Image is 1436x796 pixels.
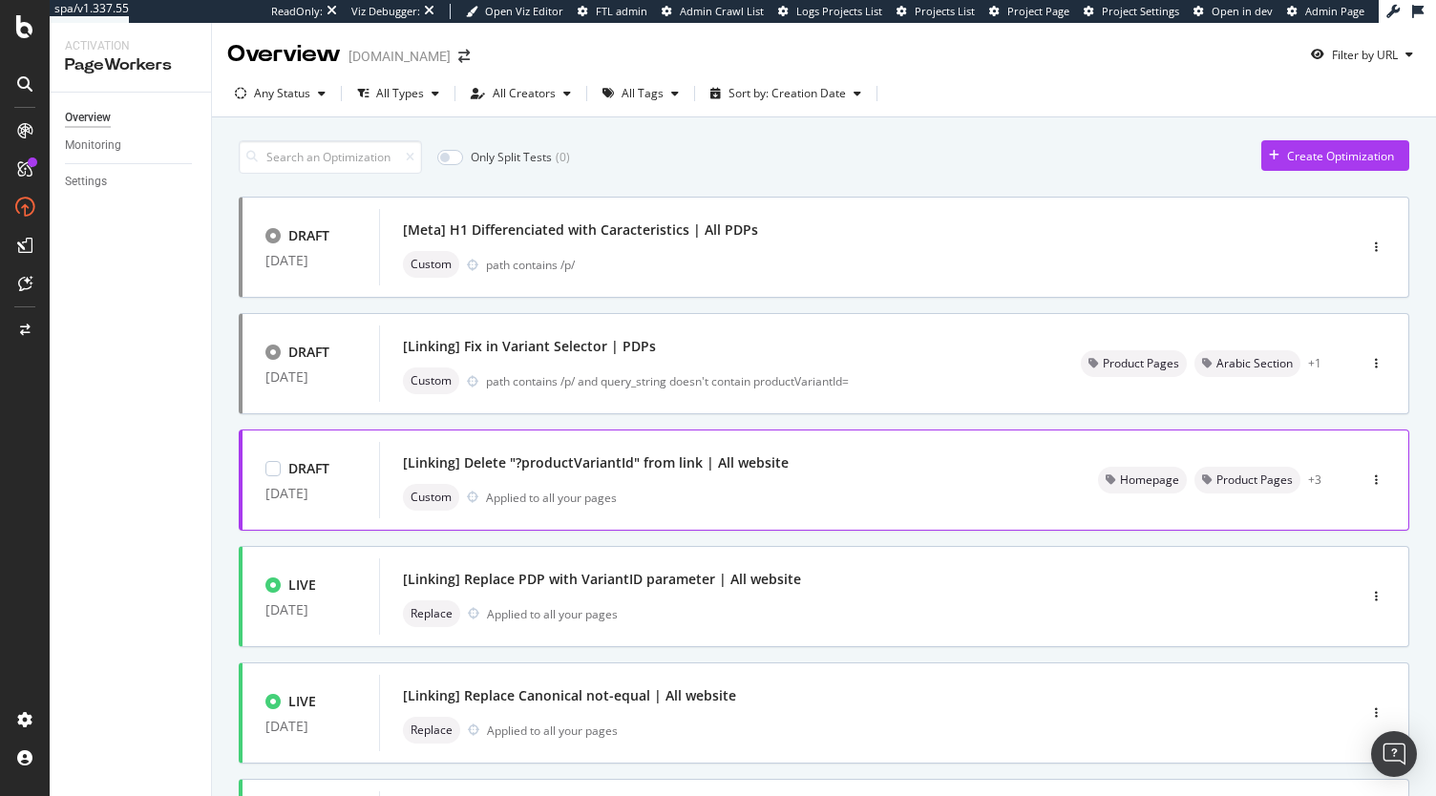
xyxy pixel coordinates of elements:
[227,78,333,109] button: Any Status
[458,50,470,63] div: arrow-right-arrow-left
[486,490,617,506] div: Applied to all your pages
[411,724,453,736] span: Replace
[1216,358,1293,369] span: Arabic Section
[288,576,316,595] div: LIVE
[265,602,356,618] div: [DATE]
[486,257,1276,273] div: path contains /p/
[403,220,758,240] div: [Meta] H1 Differenciated with Caracteristics | All PDPs
[403,686,736,705] div: [Linking] Replace Canonical not-equal | All website
[271,4,323,19] div: ReadOnly:
[403,251,459,278] div: neutral label
[1332,47,1398,63] div: Filter by URL
[403,600,460,627] div: neutral label
[403,453,789,472] div: [Linking] Delete "?productVariantId" from link | All website
[288,226,329,245] div: DRAFT
[254,88,310,99] div: Any Status
[703,78,869,109] button: Sort by: Creation Date
[1194,350,1300,377] div: neutral label
[1212,4,1273,18] span: Open in dev
[65,136,198,156] a: Monitoring
[1007,4,1069,18] span: Project Page
[1194,467,1300,493] div: neutral label
[729,88,846,99] div: Sort by: Creation Date
[403,484,459,511] div: neutral label
[1120,474,1179,486] span: Homepage
[556,149,570,165] div: ( 0 )
[288,459,329,478] div: DRAFT
[1193,4,1273,19] a: Open in dev
[1103,358,1179,369] span: Product Pages
[65,54,196,76] div: PageWorkers
[349,78,447,109] button: All Types
[1287,4,1364,19] a: Admin Page
[1216,474,1293,486] span: Product Pages
[411,608,453,619] span: Replace
[486,373,1035,389] div: path contains /p/ and query_string doesn't contain productVariantId=
[65,38,196,54] div: Activation
[1305,4,1364,18] span: Admin Page
[1287,148,1394,164] div: Create Optimization
[65,108,111,128] div: Overview
[403,570,801,589] div: [Linking] Replace PDP with VariantID parameter | All website
[796,4,882,18] span: Logs Projects List
[578,4,647,19] a: FTL admin
[411,259,452,270] span: Custom
[288,692,316,711] div: LIVE
[897,4,975,19] a: Projects List
[471,149,552,165] div: Only Split Tests
[596,4,647,18] span: FTL admin
[265,369,356,385] div: [DATE]
[65,172,107,192] div: Settings
[1261,140,1409,171] button: Create Optimization
[1084,4,1179,19] a: Project Settings
[65,136,121,156] div: Monitoring
[487,606,618,622] div: Applied to all your pages
[265,719,356,734] div: [DATE]
[351,4,420,19] div: Viz Debugger:
[376,88,424,99] div: All Types
[1098,467,1187,493] div: neutral label
[411,375,452,387] span: Custom
[915,4,975,18] span: Projects List
[680,4,764,18] span: Admin Crawl List
[65,172,198,192] a: Settings
[411,492,452,503] span: Custom
[1308,355,1321,371] div: + 1
[493,88,556,99] div: All Creators
[778,4,882,19] a: Logs Projects List
[1081,350,1187,377] div: neutral label
[487,723,618,739] div: Applied to all your pages
[989,4,1069,19] a: Project Page
[662,4,764,19] a: Admin Crawl List
[1371,731,1417,777] div: Open Intercom Messenger
[65,108,198,128] a: Overview
[1308,471,1321,488] div: + 3
[265,253,356,268] div: [DATE]
[403,367,459,394] div: neutral label
[595,78,686,109] button: All Tags
[463,78,579,109] button: All Creators
[348,47,451,66] div: [DOMAIN_NAME]
[288,343,329,362] div: DRAFT
[403,337,656,356] div: [Linking] Fix in Variant Selector | PDPs
[265,486,356,501] div: [DATE]
[227,38,341,71] div: Overview
[1102,4,1179,18] span: Project Settings
[485,4,563,18] span: Open Viz Editor
[403,717,460,744] div: neutral label
[239,140,422,174] input: Search an Optimization
[1303,39,1421,70] button: Filter by URL
[622,88,664,99] div: All Tags
[466,4,563,19] a: Open Viz Editor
